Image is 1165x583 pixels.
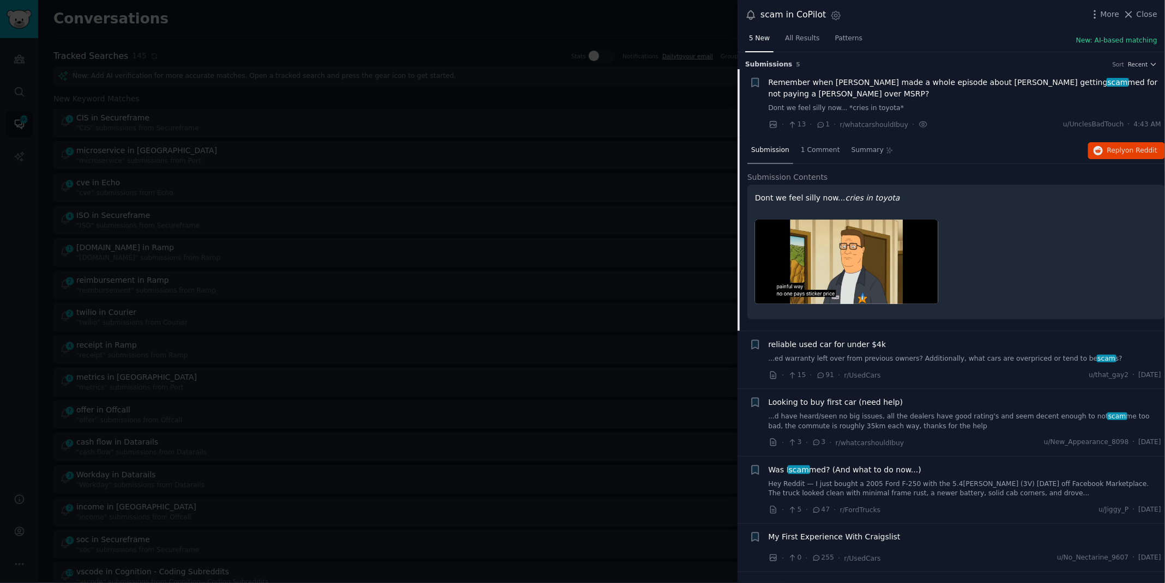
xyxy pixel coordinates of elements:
span: 4:43 AM [1134,120,1161,130]
span: · [834,119,836,130]
span: [DATE] [1139,553,1161,563]
span: r/whatcarshouldIbuy [836,439,904,447]
span: 0 [788,553,801,563]
a: Looking to buy first car (need help) [769,397,903,408]
span: Reply [1107,146,1157,156]
a: reliable used car for under $4k [769,339,886,350]
a: All Results [781,30,823,52]
span: Was I med? (And what to do now...) [769,464,922,476]
span: · [810,369,812,381]
span: Patterns [835,34,862,44]
button: Close [1123,9,1157,20]
span: · [806,437,808,448]
span: · [782,119,784,130]
span: scam [1097,355,1116,362]
span: u/that_gay2 [1089,371,1128,380]
span: scam [1107,412,1127,420]
a: ...d have heard/seen no big issues, all the dealers have good rating's and seem decent enough to ... [769,412,1162,431]
a: ...ed warranty left over from previous owners? Additionally, what cars are overpriced or tend to ... [769,354,1162,364]
span: Remember when [PERSON_NAME] made a whole episode about [PERSON_NAME] getting med for not paying a... [769,77,1162,100]
span: 255 [812,553,834,563]
span: More [1101,9,1120,20]
span: 1 [816,120,830,130]
button: Replyon Reddit [1088,142,1165,160]
span: · [782,437,784,448]
span: · [1133,553,1135,563]
span: · [810,119,812,130]
span: u/UnclesBadTouch [1063,120,1124,130]
a: Patterns [831,30,866,52]
span: u/No_Nectarine_9607 [1057,553,1128,563]
span: Submission s [745,60,793,70]
span: [DATE] [1139,505,1161,515]
span: · [838,369,840,381]
a: 5 New [745,30,774,52]
img: Remember when KOH made a whole episode about hank getting scammed for not paying a penny over MSRP? [755,220,938,304]
a: My First Experience With Craigslist [769,531,901,543]
span: 3 [812,438,825,447]
span: 13 [788,120,806,130]
button: New: AI-based matching [1076,36,1157,46]
span: r/UsedCars [844,372,881,379]
em: cries in toyota [846,193,900,202]
span: · [1133,438,1135,447]
span: Submission [751,145,789,155]
span: · [1128,120,1130,130]
span: r/whatcarshouldIbuy [840,121,909,129]
span: Submission Contents [747,172,828,183]
span: Recent [1128,60,1148,68]
a: Hey Reddit — I just bought a 2005 Ford F-250 with the 5.4[PERSON_NAME] (3V) [DATE] off Facebook M... [769,479,1162,499]
button: More [1089,9,1120,20]
a: Dont we feel silly now... *cries in toyota* [769,104,1162,113]
div: Sort [1113,60,1125,68]
a: Remember when [PERSON_NAME] made a whole episode about [PERSON_NAME] gettingscammed for not payin... [769,77,1162,100]
span: on Reddit [1126,147,1157,154]
span: 5 [788,505,801,515]
span: · [782,504,784,515]
span: u/Jiggy_P [1098,505,1128,515]
span: · [834,504,836,515]
p: Dont we feel silly now... [755,192,1157,204]
span: 15 [788,371,806,380]
span: Summary [852,145,884,155]
span: Close [1137,9,1157,20]
a: Was Iscammed? (And what to do now...) [769,464,922,476]
span: u/New_Appearance_8098 [1044,438,1129,447]
span: · [1133,371,1135,380]
span: [DATE] [1139,371,1161,380]
span: · [806,552,808,564]
span: scam [788,465,810,474]
span: · [782,552,784,564]
span: · [830,437,832,448]
span: 5 New [749,34,770,44]
span: 1 Comment [801,145,840,155]
span: r/UsedCars [844,555,881,562]
span: · [1133,505,1135,515]
span: r/FordTrucks [840,506,881,514]
span: · [806,504,808,515]
span: 3 [788,438,801,447]
span: · [912,119,914,130]
span: scam [1107,78,1129,87]
span: · [782,369,784,381]
span: 91 [816,371,834,380]
span: 47 [812,505,830,515]
button: Recent [1128,60,1157,68]
span: [DATE] [1139,438,1161,447]
div: scam in CoPilot [760,8,826,22]
span: · [838,552,840,564]
span: All Results [785,34,819,44]
span: 5 [796,61,800,68]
